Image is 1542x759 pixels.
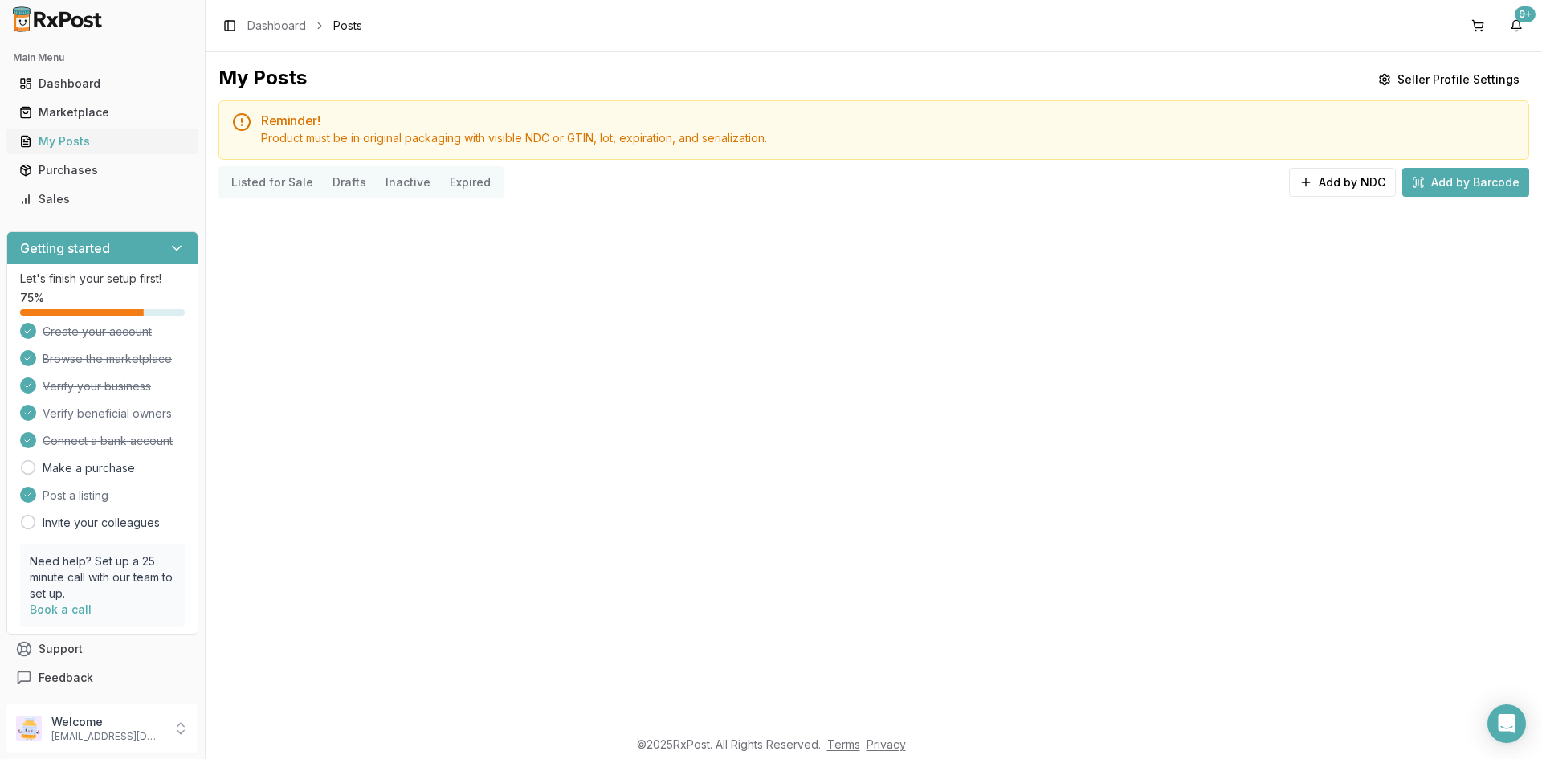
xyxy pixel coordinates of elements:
[20,271,185,287] p: Let's finish your setup first!
[6,129,198,154] button: My Posts
[323,169,376,195] button: Drafts
[6,635,198,663] button: Support
[43,406,172,422] span: Verify beneficial owners
[43,351,172,367] span: Browse the marketplace
[6,663,198,692] button: Feedback
[222,169,323,195] button: Listed for Sale
[1289,168,1396,197] button: Add by NDC
[19,75,186,92] div: Dashboard
[19,162,186,178] div: Purchases
[13,127,192,156] a: My Posts
[6,100,198,125] button: Marketplace
[1503,13,1529,39] button: 9+
[13,69,192,98] a: Dashboard
[19,104,186,120] div: Marketplace
[247,18,362,34] nav: breadcrumb
[13,51,192,64] h2: Main Menu
[6,6,109,32] img: RxPost Logo
[6,157,198,183] button: Purchases
[13,185,192,214] a: Sales
[16,716,42,741] img: User avatar
[51,730,163,743] p: [EMAIL_ADDRESS][DOMAIN_NAME]
[6,186,198,212] button: Sales
[1487,704,1526,743] div: Open Intercom Messenger
[247,18,306,34] a: Dashboard
[20,290,44,306] span: 75 %
[440,169,500,195] button: Expired
[1402,168,1529,197] button: Add by Barcode
[39,670,93,686] span: Feedback
[13,156,192,185] a: Purchases
[261,130,1515,146] div: Product must be in original packaging with visible NDC or GTIN, lot, expiration, and serialization.
[218,65,307,94] div: My Posts
[6,71,198,96] button: Dashboard
[20,239,110,258] h3: Getting started
[261,114,1515,127] h5: Reminder!
[376,169,440,195] button: Inactive
[333,18,362,34] span: Posts
[43,488,108,504] span: Post a listing
[827,737,860,751] a: Terms
[30,602,92,616] a: Book a call
[43,460,135,476] a: Make a purchase
[13,98,192,127] a: Marketplace
[43,515,160,531] a: Invite your colleagues
[51,714,163,730] p: Welcome
[43,378,151,394] span: Verify your business
[43,324,152,340] span: Create your account
[867,737,906,751] a: Privacy
[19,133,186,149] div: My Posts
[19,191,186,207] div: Sales
[1515,6,1536,22] div: 9+
[43,433,173,449] span: Connect a bank account
[30,553,175,602] p: Need help? Set up a 25 minute call with our team to set up.
[1369,65,1529,94] button: Seller Profile Settings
